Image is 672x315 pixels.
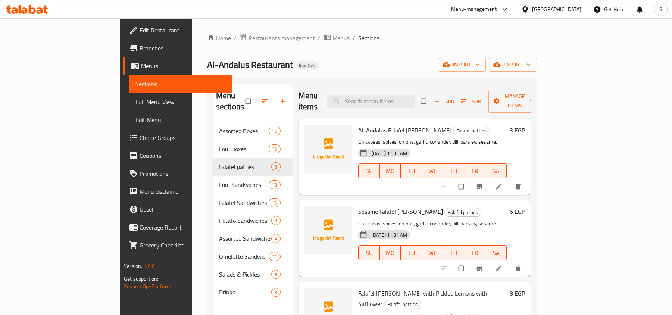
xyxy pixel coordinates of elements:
button: TU [401,245,422,260]
span: Get support on: [124,274,158,284]
span: import [444,60,480,69]
span: Sections [358,34,379,43]
span: Manage items [494,92,535,110]
span: 10 [269,199,280,206]
button: Manage items [488,90,541,113]
span: Falafel patties [219,162,271,171]
span: Select all sections [241,94,257,108]
span: Select to update [454,180,470,194]
button: WE [422,245,443,260]
a: Menus [324,33,350,43]
button: Add [432,96,456,107]
span: Omelette Sandwiches [219,252,269,261]
div: Falafel patties [453,127,490,135]
span: Falafel patties [445,208,481,217]
div: items [271,162,281,171]
a: Branches [123,39,232,57]
div: Omelette Sandwiches11 [213,247,293,265]
a: Promotions [123,165,232,183]
span: MO [383,166,398,177]
span: Potato Sandwiches [219,216,271,225]
div: Falafel Sandwiches [219,198,269,207]
h6: 3 EGP [510,125,525,135]
span: 13 [269,181,280,188]
span: MO [383,247,398,258]
span: FR [467,166,482,177]
nav: breadcrumb [207,33,537,43]
button: Branch-specific-item [471,260,489,277]
span: Add item [432,96,456,107]
span: Version: [124,261,142,271]
span: TU [404,247,419,258]
div: Foul Sandwiches13 [213,176,293,194]
span: Select to update [454,261,470,275]
div: Falafel patties8 [213,158,293,176]
img: Sesame Falafel Patty [304,206,352,254]
a: Sections [129,75,232,93]
div: Salads & Pickles8 [213,265,293,283]
span: Sesame Falafel [PERSON_NAME] [358,206,443,217]
a: Full Menu View [129,93,232,111]
div: items [269,198,281,207]
input: search [327,95,415,108]
span: 16 [269,128,280,135]
div: items [271,234,281,243]
button: Sort [459,96,485,107]
span: Foul Boxes [219,144,269,153]
h6: 8 EGP [510,288,525,299]
span: SU [362,166,377,177]
div: items [271,216,281,225]
button: MO [380,163,401,178]
div: Assorted Boxes16 [213,122,293,140]
span: 9 [272,217,280,224]
span: Full Menu View [135,97,226,106]
span: Al-Andalus Falafel [PERSON_NAME] [358,125,451,136]
div: Falafel Sandwiches10 [213,194,293,212]
div: [GEOGRAPHIC_DATA] [532,5,581,13]
span: Al-Andalus Restaurant [207,56,293,73]
a: Grocery Checklist [123,236,232,254]
span: Restaurants management [249,34,315,43]
span: [DATE] 11:31 AM [369,231,410,238]
span: 4 [272,235,280,242]
span: 8 [272,163,280,171]
button: FR [464,245,485,260]
span: Assorted Boxes [219,127,269,135]
span: Add [434,97,454,106]
span: Inactive [296,62,318,69]
a: Coverage Report [123,218,232,236]
span: Choice Groups [140,133,226,142]
button: Branch-specific-item [471,178,489,195]
a: Support.OpsPlatform [124,281,171,291]
span: Edit Restaurant [140,26,226,35]
span: SA [488,166,504,177]
span: S [659,5,662,13]
button: export [489,58,537,72]
div: items [269,144,281,153]
span: Edit Menu [135,115,226,124]
span: Salads & Pickles [219,270,271,279]
span: Drinks [219,288,271,297]
div: Menu-management [451,5,497,14]
span: Foul Sandwiches [219,180,269,189]
span: Promotions [140,169,226,178]
span: Coverage Report [140,223,226,232]
div: Assorted Sandwiches [219,234,271,243]
span: 3 [272,289,280,296]
a: Edit Menu [129,111,232,129]
div: Assorted Sandwiches4 [213,230,293,247]
button: delete [510,178,528,195]
li: / [353,34,355,43]
span: Falafel [PERSON_NAME] with Pickled Lemons with Safflower [358,288,487,309]
span: [DATE] 11:31 AM [369,150,410,157]
span: Sort items [456,96,488,107]
span: Sort sections [257,93,275,109]
span: Sort [461,97,484,106]
a: Edit menu item [495,183,504,190]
